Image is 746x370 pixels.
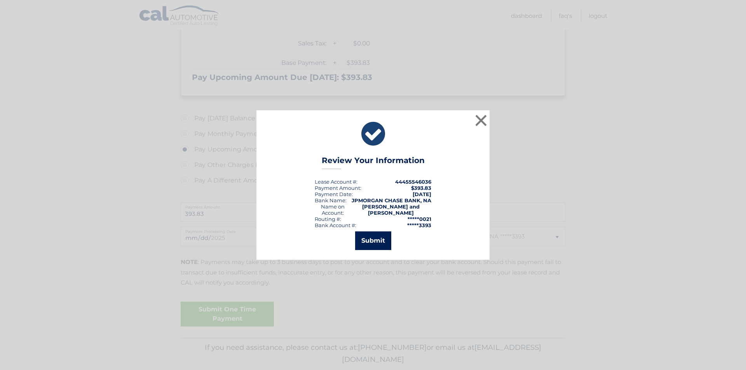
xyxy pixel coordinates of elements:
[315,216,341,222] div: Routing #:
[355,231,391,250] button: Submit
[395,179,431,185] strong: 44455546036
[362,203,420,216] strong: [PERSON_NAME] and [PERSON_NAME]
[315,185,361,191] div: Payment Amount:
[315,191,353,197] div: :
[315,222,356,228] div: Bank Account #:
[315,197,347,203] div: Bank Name:
[315,179,357,185] div: Lease Account #:
[413,191,431,197] span: [DATE]
[315,191,352,197] span: Payment Date
[315,203,351,216] div: Name on Account:
[322,156,425,169] h3: Review Your Information
[352,197,431,203] strong: JPMORGAN CHASE BANK, NA
[411,185,431,191] span: $393.83
[473,113,489,128] button: ×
